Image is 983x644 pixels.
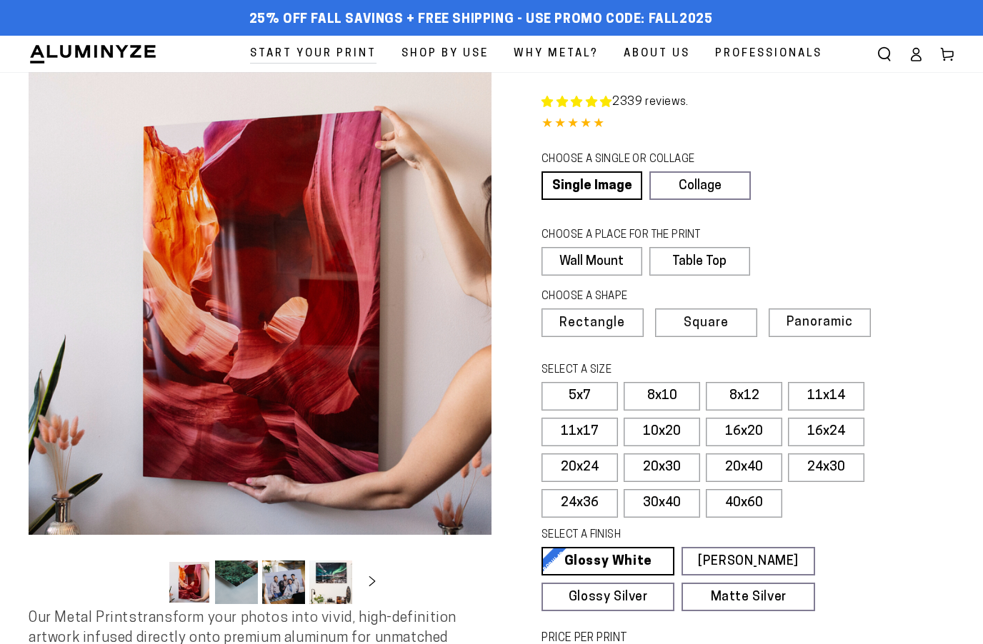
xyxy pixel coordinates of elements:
a: Collage [649,171,750,200]
label: 24x30 [788,453,864,482]
span: Shop By Use [401,44,489,64]
button: Slide right [356,567,388,598]
button: Load image 2 in gallery view [215,560,258,604]
a: Shop By Use [391,36,499,72]
img: Aluminyze [29,44,157,65]
a: Single Image [542,171,642,200]
a: Start Your Print [239,36,387,72]
label: 10x20 [624,418,700,446]
div: 4.84 out of 5.0 stars [542,114,954,135]
label: 16x20 [706,418,782,446]
a: [PERSON_NAME] [682,547,814,575]
label: 40x60 [706,489,782,518]
span: Why Metal? [514,44,599,64]
a: About Us [613,36,701,72]
span: 25% off FALL Savings + Free Shipping - Use Promo Code: FALL2025 [249,12,713,28]
span: Professionals [715,44,822,64]
label: Table Top [649,247,750,276]
button: Load image 1 in gallery view [168,560,211,604]
label: Wall Mount [542,247,642,276]
legend: CHOOSE A SINGLE OR COLLAGE [542,152,737,168]
button: Load image 4 in gallery view [309,560,352,604]
span: Rectangle [559,317,625,330]
label: 20x24 [542,453,618,482]
legend: SELECT A SIZE [542,363,784,378]
label: 5x7 [542,382,618,411]
summary: Search our site [869,39,900,70]
label: 8x10 [624,382,700,411]
span: Start Your Print [250,44,376,64]
label: 30x40 [624,489,700,518]
label: 11x14 [788,382,864,411]
media-gallery: Gallery Viewer [29,72,491,608]
label: 11x17 [542,418,618,446]
span: Square [684,317,729,330]
span: Panoramic [787,316,853,329]
span: About Us [624,44,690,64]
legend: SELECT A FINISH [542,528,784,543]
label: 8x12 [706,382,782,411]
a: Matte Silver [682,583,814,611]
legend: CHOOSE A PLACE FOR THE PRINT [542,228,737,243]
label: 24x36 [542,489,618,518]
label: 16x24 [788,418,864,446]
a: Why Metal? [503,36,609,72]
legend: CHOOSE A SHAPE [542,289,739,305]
a: Glossy White [542,547,674,575]
a: Glossy Silver [542,583,674,611]
a: Professionals [704,36,833,72]
button: Load image 3 in gallery view [262,560,305,604]
label: 20x30 [624,453,700,482]
button: Slide left [132,567,164,598]
label: 20x40 [706,453,782,482]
